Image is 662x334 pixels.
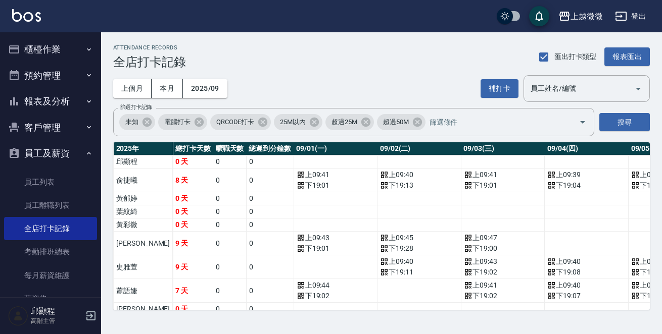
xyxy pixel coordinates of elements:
td: [PERSON_NAME] [114,303,173,316]
div: 下 19:08 [547,267,626,277]
button: 員工及薪資 [4,140,97,166]
button: 櫃檯作業 [4,36,97,63]
div: 上 09:39 [547,170,626,180]
a: 考勤排班總表 [4,240,97,263]
button: 報表匯出 [604,47,650,66]
td: 0 [246,232,294,255]
a: 員工列表 [4,171,97,194]
img: Logo [12,9,41,22]
a: 薪資條 [4,287,97,310]
div: 下 19:04 [547,180,626,191]
td: 史雅萱 [114,255,173,279]
div: 上 09:41 [464,170,542,180]
div: 上 09:44 [297,280,375,291]
button: save [529,6,549,26]
div: 下 19:02 [464,267,542,277]
div: 25M以內 [274,114,322,130]
td: 0 [213,205,247,218]
a: 全店打卡記錄 [4,217,97,240]
span: 25M以內 [274,117,312,127]
td: 0 天 [173,303,213,316]
td: 0 [213,232,247,255]
div: 上越微微 [571,10,603,23]
td: 0 [246,279,294,303]
a: 員工離職列表 [4,194,97,217]
span: 超過25M [325,117,363,127]
td: 0 天 [173,218,213,232]
div: 未知 [119,114,155,130]
button: 補打卡 [481,79,518,98]
td: 邱顯程 [114,155,173,169]
div: 超過25M [325,114,374,130]
span: 超過50M [377,117,415,127]
td: 黃彩微 [114,218,173,232]
td: 0 [246,255,294,279]
td: 9 天 [173,232,213,255]
div: 下 19:01 [297,180,375,191]
h5: 邱顯程 [31,306,82,316]
div: 下 19:01 [297,243,375,254]
th: 09/02(二) [377,142,461,155]
span: 匯出打卡類型 [554,51,597,62]
th: 2025 年 [114,142,173,155]
div: 上 09:43 [464,256,542,267]
div: 下 19:02 [464,291,542,301]
div: 下 19:28 [380,243,458,254]
th: 總打卡天數 [173,142,213,155]
span: QRCODE打卡 [210,117,261,127]
td: 0 [246,169,294,192]
div: 上 09:40 [547,280,626,291]
th: 總遲到分鐘數 [246,142,294,155]
div: 下 19:11 [380,267,458,277]
h3: 全店打卡記錄 [113,55,186,69]
th: 09/03(三) [461,142,545,155]
div: 上 09:47 [464,233,542,243]
td: 0 [246,218,294,232]
div: 上 09:40 [380,170,458,180]
td: 9 天 [173,255,213,279]
td: 0 [246,192,294,205]
a: 每月薪資維護 [4,264,97,287]
td: 0 [246,303,294,316]
img: Person [8,306,28,326]
button: 上越微微 [554,6,607,27]
h2: ATTENDANCE RECORDS [113,44,186,51]
div: 上 09:45 [380,233,458,243]
span: 電腦打卡 [158,117,197,127]
button: 上個月 [113,79,152,98]
span: 未知 [119,117,145,127]
div: 下 19:00 [464,243,542,254]
div: 上 09:41 [297,170,375,180]
button: Open [575,114,591,130]
td: 黃郁婷 [114,192,173,205]
td: 7 天 [173,279,213,303]
th: 09/01(一) [294,142,377,155]
td: 0 [213,155,247,169]
div: QRCODE打卡 [210,114,271,130]
button: 預約管理 [4,63,97,89]
button: Open [630,81,646,97]
div: 下 19:13 [380,180,458,191]
div: 上 09:41 [464,280,542,291]
input: 篩選條件 [427,114,561,131]
td: 0 [246,155,294,169]
td: 0 [213,303,247,316]
div: 下 19:07 [547,291,626,301]
button: 報表及分析 [4,88,97,115]
button: 登出 [611,7,650,26]
td: 0 [213,218,247,232]
td: 俞捷曦 [114,169,173,192]
label: 篩選打卡記錄 [120,103,152,111]
div: 超過50M [377,114,425,130]
td: 0 [246,205,294,218]
td: 蕭語婕 [114,279,173,303]
div: 下 19:02 [297,291,375,301]
button: 本月 [152,79,183,98]
td: [PERSON_NAME] [114,232,173,255]
div: 上 09:40 [547,256,626,267]
td: 0 天 [173,205,213,218]
th: 曠職天數 [213,142,247,155]
button: 搜尋 [599,113,650,132]
div: 下 19:01 [464,180,542,191]
div: 上 09:40 [380,256,458,267]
